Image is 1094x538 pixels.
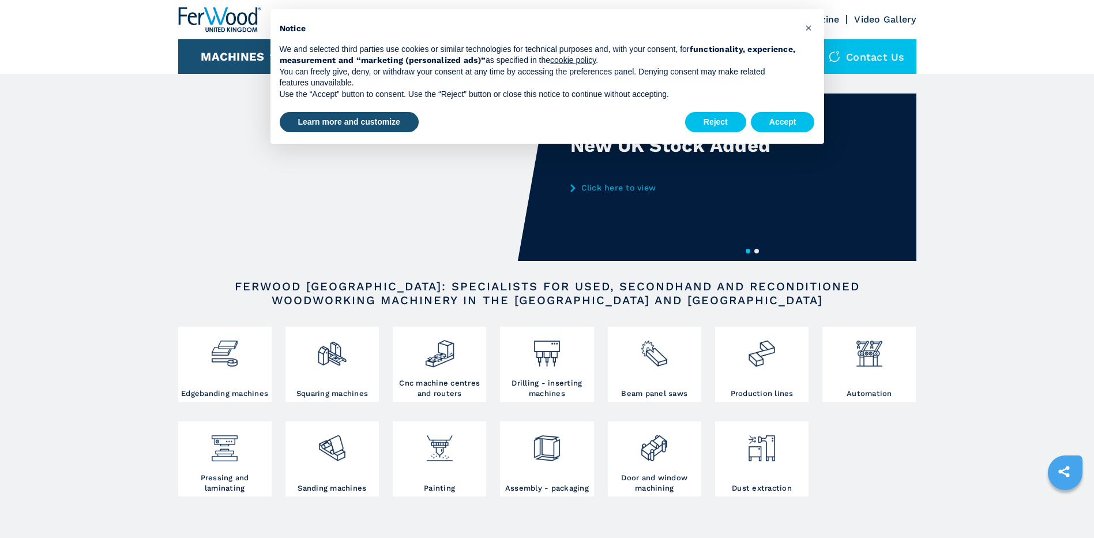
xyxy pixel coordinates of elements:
[754,249,759,253] button: 2
[215,279,879,307] h2: FERWOOD [GEOGRAPHIC_DATA]: SPECIALISTS FOR USED, SECONDHAND AND RECONDITIONED WOODWORKING MACHINE...
[285,327,379,402] a: Squaring machines
[317,330,347,369] img: squadratrici_2.png
[201,50,264,63] button: Machines
[298,483,366,494] h3: Sanding machines
[181,473,269,494] h3: Pressing and laminating
[550,55,596,65] a: cookie policy
[639,424,670,464] img: lavorazione_porte_finestre_2.png
[280,44,796,65] strong: functionality, experience, measurement and “marketing (personalized ads)”
[280,66,796,89] p: You can freely give, deny, or withdraw your consent at any time by accessing the preferences pane...
[854,14,916,25] a: Video Gallery
[611,473,698,494] h3: Door and window machining
[746,424,777,464] img: aspirazione_1.png
[854,330,885,369] img: automazione.png
[608,421,701,496] a: Door and window machining
[178,327,272,402] a: Edgebanding machines
[393,421,486,496] a: Painting
[829,51,840,62] img: Contact us
[317,424,347,464] img: levigatrici_2.png
[822,327,916,402] a: Automation
[731,388,794,399] h3: Production lines
[751,112,815,133] button: Accept
[424,330,455,369] img: centro_di_lavoro_cnc_2.png
[715,421,809,496] a: Dust extraction
[847,388,892,399] h3: Automation
[532,330,562,369] img: foratrici_inseritrici_2.png
[732,483,792,494] h3: Dust extraction
[178,421,272,496] a: Pressing and laminating
[280,112,419,133] button: Learn more and customize
[746,249,750,253] button: 1
[209,424,240,464] img: pressa-strettoia.png
[800,18,818,37] button: Close this notice
[424,424,455,464] img: verniciatura_1.png
[805,21,812,35] span: ×
[1045,486,1085,529] iframe: Chat
[280,89,796,100] p: Use the “Accept” button to consent. Use the “Reject” button or close this notice to continue with...
[178,94,547,261] img: New UK Stock Added
[178,7,261,32] img: Ferwood
[505,483,589,494] h3: Assembly - packaging
[1050,457,1078,486] a: sharethis
[500,327,593,402] a: Drilling - inserting machines
[685,112,746,133] button: Reject
[817,39,916,74] div: Contact us
[181,388,268,399] h3: Edgebanding machines
[503,378,591,399] h3: Drilling - inserting machines
[570,183,796,192] a: Click here to view
[532,424,562,464] img: montaggio_imballaggio_2.png
[639,330,670,369] img: sezionatrici_2.png
[608,327,701,402] a: Beam panel saws
[393,327,486,402] a: Cnc machine centres and routers
[621,388,687,399] h3: Beam panel saws
[285,421,379,496] a: Sanding machines
[746,330,777,369] img: linee_di_produzione_2.png
[715,327,809,402] a: Production lines
[280,23,796,35] h2: Notice
[424,483,455,494] h3: Painting
[280,44,796,66] p: We and selected third parties use cookies or similar technologies for technical purposes and, wit...
[296,388,368,399] h3: Squaring machines
[500,421,593,496] a: Assembly - packaging
[396,378,483,399] h3: Cnc machine centres and routers
[209,330,240,369] img: bordatrici_1.png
